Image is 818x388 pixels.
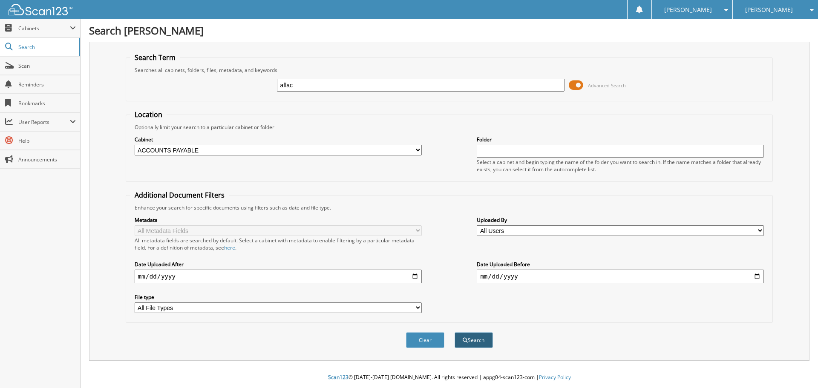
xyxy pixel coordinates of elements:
[130,124,769,131] div: Optionally limit your search to a particular cabinet or folder
[130,204,769,211] div: Enhance your search for specific documents using filters such as date and file type.
[89,23,809,37] h1: Search [PERSON_NAME]
[135,237,422,251] div: All metadata fields are searched by default. Select a cabinet with metadata to enable filtering b...
[18,43,75,51] span: Search
[18,25,70,32] span: Cabinets
[328,374,349,381] span: Scan123
[477,216,764,224] label: Uploaded By
[455,332,493,348] button: Search
[130,66,769,74] div: Searches all cabinets, folders, files, metadata, and keywords
[18,62,76,69] span: Scan
[539,374,571,381] a: Privacy Policy
[745,7,793,12] span: [PERSON_NAME]
[477,158,764,173] div: Select a cabinet and begin typing the name of the folder you want to search in. If the name match...
[406,332,444,348] button: Clear
[477,270,764,283] input: end
[477,261,764,268] label: Date Uploaded Before
[135,136,422,143] label: Cabinet
[664,7,712,12] span: [PERSON_NAME]
[81,367,818,388] div: © [DATE]-[DATE] [DOMAIN_NAME]. All rights reserved | appg04-scan123-com |
[18,100,76,107] span: Bookmarks
[135,293,422,301] label: File type
[224,244,235,251] a: here
[588,82,626,89] span: Advanced Search
[775,347,818,388] iframe: Chat Widget
[130,110,167,119] legend: Location
[18,137,76,144] span: Help
[18,81,76,88] span: Reminders
[18,118,70,126] span: User Reports
[130,53,180,62] legend: Search Term
[135,270,422,283] input: start
[477,136,764,143] label: Folder
[18,156,76,163] span: Announcements
[9,4,72,15] img: scan123-logo-white.svg
[135,261,422,268] label: Date Uploaded After
[135,216,422,224] label: Metadata
[130,190,229,200] legend: Additional Document Filters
